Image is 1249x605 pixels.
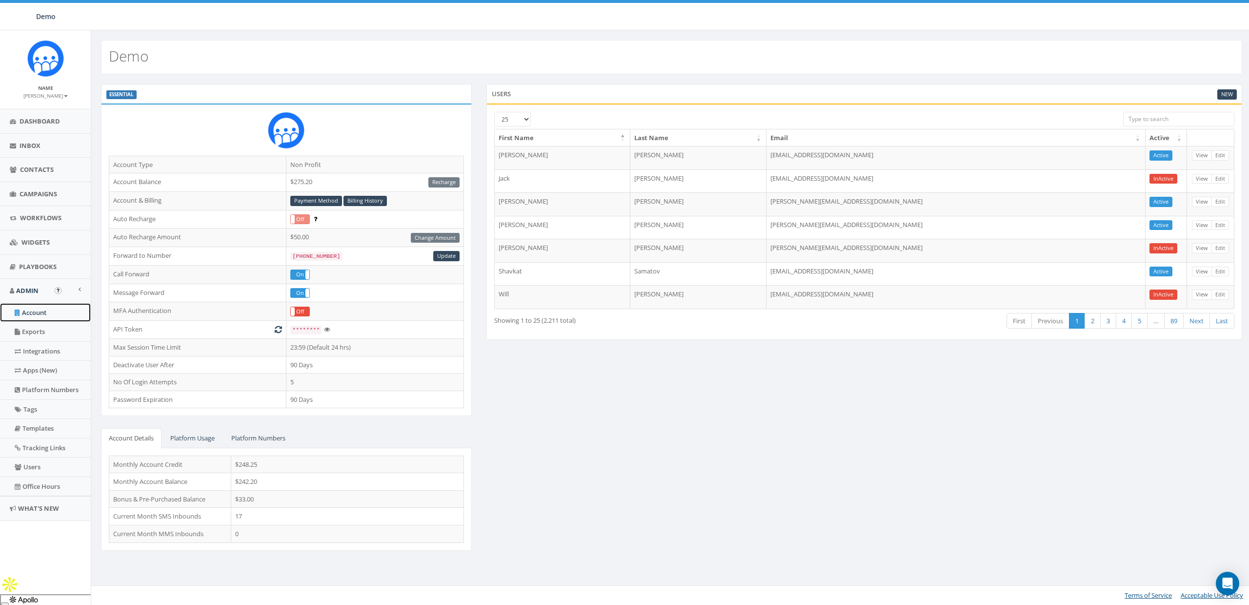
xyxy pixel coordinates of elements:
a: Edit [1211,174,1229,184]
td: [PERSON_NAME] [495,216,631,239]
td: 90 Days [286,391,463,408]
td: 5 [286,374,463,391]
td: Monthly Account Credit [109,456,231,473]
button: Open In-App Guide [55,287,61,294]
th: Email: activate to sort column ascending [766,129,1146,146]
span: Contacts [20,165,54,174]
span: Enable to prevent campaign failure. [314,214,317,223]
a: View [1192,220,1212,230]
a: Edit [1211,150,1229,161]
label: On [291,289,309,298]
span: Playbooks [19,262,57,271]
span: Widgets [21,238,50,247]
div: OnOff [290,214,310,225]
span: Campaigns [20,189,57,198]
i: Generate New Token [275,326,282,333]
a: InActive [1149,290,1177,300]
th: Active: activate to sort column ascending [1146,129,1187,146]
a: Acceptable Use Policy [1181,591,1243,600]
td: Samatov [630,262,766,286]
span: Demo [36,12,56,21]
div: OnOff [290,270,310,280]
td: $242.20 [231,473,464,491]
td: 0 [231,525,464,543]
span: Inbox [20,141,40,150]
small: Name [38,84,53,91]
td: $50.00 [286,229,463,247]
a: Account Details [101,428,161,448]
td: Jack [495,169,631,193]
a: InActive [1149,243,1177,253]
a: First [1007,313,1032,329]
td: Current Month MMS Inbounds [109,525,231,543]
span: What's New [18,504,59,513]
td: API Token [109,321,286,339]
td: [PERSON_NAME] [630,146,766,169]
a: Platform Numbers [223,428,293,448]
td: $33.00 [231,490,464,508]
td: [PERSON_NAME][EMAIL_ADDRESS][DOMAIN_NAME] [766,216,1146,239]
td: Will [495,285,631,309]
td: Auto Recharge [109,210,286,229]
a: 89 [1164,313,1184,329]
td: [EMAIL_ADDRESS][DOMAIN_NAME] [766,146,1146,169]
td: No Of Login Attempts [109,374,286,391]
a: … [1147,313,1165,329]
span: Workflows [20,213,61,222]
td: Non Profit [286,156,463,173]
td: MFA Authentication [109,302,286,321]
a: Edit [1211,290,1229,300]
img: Icon_1.png [268,112,304,148]
td: [PERSON_NAME] [495,239,631,262]
td: [EMAIL_ADDRESS][DOMAIN_NAME] [766,285,1146,309]
td: Forward to Number [109,247,286,266]
td: Account & Billing [109,191,286,210]
a: View [1192,150,1212,161]
h2: Demo [109,48,149,64]
td: Deactivate User After [109,356,286,374]
td: 17 [231,508,464,525]
span: Dashboard [20,117,60,125]
a: New [1217,89,1237,100]
td: [PERSON_NAME][EMAIL_ADDRESS][DOMAIN_NAME] [766,192,1146,216]
td: Call Forward [109,265,286,284]
a: Platform Usage [162,428,222,448]
a: View [1192,290,1212,300]
td: Monthly Account Balance [109,473,231,491]
td: Bonus & Pre-Purchased Balance [109,490,231,508]
a: View [1192,243,1212,253]
td: [PERSON_NAME] [495,146,631,169]
a: Payment Method [290,196,342,206]
div: Open Intercom Messenger [1216,572,1239,595]
td: [PERSON_NAME] [630,216,766,239]
td: Max Session Time Limit [109,338,286,356]
a: Edit [1211,220,1229,230]
td: [EMAIL_ADDRESS][DOMAIN_NAME] [766,262,1146,286]
td: [PERSON_NAME] [630,285,766,309]
td: Shavkat [495,262,631,286]
td: [PERSON_NAME][EMAIL_ADDRESS][DOMAIN_NAME] [766,239,1146,262]
a: Previous [1031,313,1069,329]
a: [PERSON_NAME] [23,91,68,100]
td: [EMAIL_ADDRESS][DOMAIN_NAME] [766,169,1146,193]
td: Current Month SMS Inbounds [109,508,231,525]
a: 4 [1116,313,1132,329]
label: ESSENTIAL [106,90,137,99]
div: Showing 1 to 25 (2,211 total) [494,312,794,325]
td: Password Expiration [109,391,286,408]
div: Users [486,84,1242,104]
input: Type to search [1123,112,1234,126]
td: 90 Days [286,356,463,374]
a: Edit [1211,243,1229,253]
a: 3 [1100,313,1116,329]
a: Billing History [343,196,387,206]
a: Last [1209,313,1234,329]
span: Admin [16,286,39,295]
a: Edit [1211,197,1229,207]
a: InActive [1149,174,1177,184]
td: $248.25 [231,456,464,473]
td: $275.20 [286,173,463,192]
td: Account Balance [109,173,286,192]
a: Active [1149,267,1172,277]
a: View [1192,267,1212,277]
